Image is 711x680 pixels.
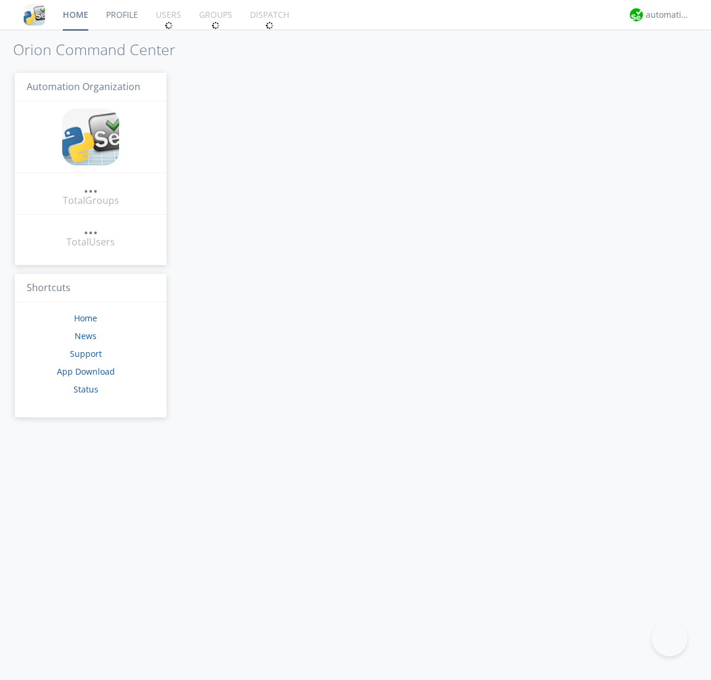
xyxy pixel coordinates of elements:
[57,366,115,377] a: App Download
[265,21,274,30] img: spin.svg
[62,108,119,165] img: cddb5a64eb264b2086981ab96f4c1ba7
[66,235,115,249] div: Total Users
[75,330,97,341] a: News
[70,348,102,359] a: Support
[15,274,166,303] h3: Shortcuts
[74,312,97,324] a: Home
[84,222,98,235] a: ...
[84,180,98,192] div: ...
[652,621,687,656] iframe: Toggle Customer Support
[212,21,220,30] img: spin.svg
[24,4,45,25] img: cddb5a64eb264b2086981ab96f4c1ba7
[63,194,119,207] div: Total Groups
[630,8,643,21] img: d2d01cd9b4174d08988066c6d424eccd
[73,384,98,395] a: Status
[165,21,173,30] img: spin.svg
[646,9,690,21] div: automation+atlas
[27,80,140,93] span: Automation Organization
[84,222,98,234] div: ...
[84,180,98,194] a: ...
